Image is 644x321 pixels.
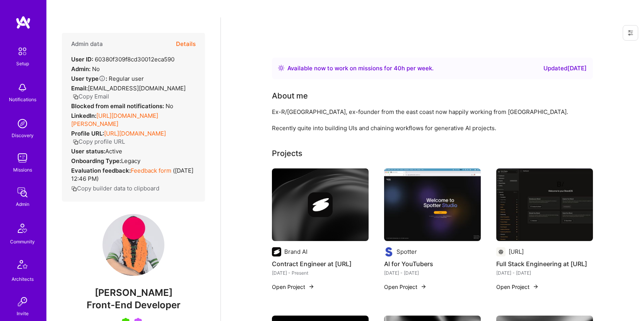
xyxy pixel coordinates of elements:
h4: Admin data [71,41,103,48]
div: No [71,102,173,110]
strong: User ID: [71,56,93,63]
i: icon Copy [73,139,79,145]
img: Community [13,219,32,238]
h4: Full Stack Engineering at [URL] [496,259,593,269]
img: cover [272,168,369,241]
h4: Contract Engineer at [URL] [272,259,369,269]
img: Architects [13,256,32,275]
div: Setup [16,59,29,68]
div: No [71,65,100,73]
i: icon Copy [73,94,79,100]
i: Help [99,75,106,82]
img: discovery [15,116,30,131]
strong: Onboarding Type: [71,157,121,165]
div: Ex-R/[GEOGRAPHIC_DATA], ex-founder from the east coast now happily working from [GEOGRAPHIC_DATA]... [272,108,581,132]
div: Community [10,238,35,246]
div: [URL] [509,248,524,256]
div: 60380f309f8cd30012eca590 [71,55,174,63]
strong: Profile URL: [71,130,104,137]
strong: User type : [71,75,107,82]
span: legacy [121,157,140,165]
span: Active [105,148,122,155]
button: Copy Email [73,92,109,100]
span: [EMAIL_ADDRESS][DOMAIN_NAME] [88,85,186,92]
img: logo [15,15,31,29]
button: Open Project [496,283,539,291]
i: icon Copy [71,186,77,192]
strong: LinkedIn: [71,112,96,119]
div: [DATE] - [DATE] [384,269,481,277]
div: Architects [12,275,34,283]
img: User Avatar [102,214,164,276]
a: [URL][DOMAIN_NAME] [104,130,166,137]
div: Updated [DATE] [543,64,587,73]
img: Invite [15,294,30,309]
a: [URL][DOMAIN_NAME][PERSON_NAME] [71,112,158,127]
div: Available now to work on missions for h per week . [287,64,434,73]
div: Admin [16,200,29,208]
button: Open Project [384,283,427,291]
div: Invite [17,309,29,318]
a: Feedback form [131,167,171,174]
div: Missions [13,166,32,174]
img: Company logo [308,192,333,217]
img: Company logo [384,247,393,256]
span: [PERSON_NAME] [62,287,205,299]
img: setup [14,43,31,59]
div: About me [272,90,308,102]
button: Copy profile URL [73,138,125,146]
strong: Blocked from email notifications: [71,102,166,110]
strong: Email: [71,85,88,92]
div: Discovery [12,131,34,139]
button: Copy builder data to clipboard [71,184,159,192]
span: Front-End Developer [87,299,181,311]
img: teamwork [15,150,30,166]
img: arrow-right [308,284,314,290]
strong: Evaluation feedback: [71,167,131,174]
img: Availability [278,65,284,71]
img: Company logo [496,247,506,256]
h4: AI for YouTubers [384,259,481,269]
div: Notifications [9,95,36,104]
span: 40 [394,65,401,72]
img: admin teamwork [15,185,30,200]
div: Regular user [71,75,144,83]
div: [DATE] - [DATE] [496,269,593,277]
img: AI for YouTubers [384,168,481,241]
button: Details [176,33,196,55]
div: [DATE] - Present [272,269,369,277]
strong: Admin: [71,65,91,73]
strong: User status: [71,148,105,155]
div: Projects [272,148,302,159]
img: arrow-right [533,284,539,290]
img: bell [15,80,30,95]
img: arrow-right [420,284,427,290]
div: Brand AI [284,248,307,256]
div: ( [DATE] 12:46 PM ) [71,166,196,183]
img: Full Stack Engineering at Brand.AI [496,168,593,241]
button: Open Project [272,283,314,291]
img: Company logo [272,247,281,256]
div: Spotter [396,248,417,256]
